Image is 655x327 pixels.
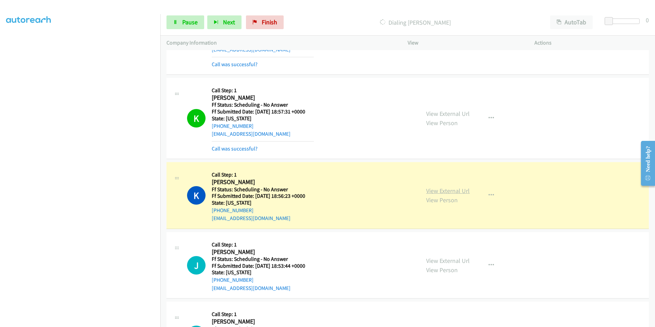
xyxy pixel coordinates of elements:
[212,241,314,248] h5: Call Step: 1
[212,123,254,129] a: [PHONE_NUMBER]
[262,18,277,26] span: Finish
[166,15,204,29] a: Pause
[212,131,291,137] a: [EMAIL_ADDRESS][DOMAIN_NAME]
[212,145,258,152] a: Call was successful?
[187,109,206,128] h1: K
[212,285,291,291] a: [EMAIL_ADDRESS][DOMAIN_NAME]
[212,94,314,102] h2: [PERSON_NAME]
[212,311,314,318] h5: Call Step: 1
[212,256,314,263] h5: Ff Status: Scheduling - No Answer
[212,199,314,206] h5: State: [US_STATE]
[426,119,458,127] a: View Person
[212,186,314,193] h5: Ff Status: Scheduling - No Answer
[212,207,254,214] a: [PHONE_NUMBER]
[6,0,160,326] iframe: Dialpad
[212,318,314,326] h2: [PERSON_NAME]
[212,171,314,178] h5: Call Step: 1
[212,269,314,276] h5: State: [US_STATE]
[207,15,242,29] button: Next
[166,39,395,47] p: Company Information
[550,15,593,29] button: AutoTab
[534,39,649,47] p: Actions
[246,15,284,29] a: Finish
[426,187,470,195] a: View External Url
[212,178,314,186] h2: [PERSON_NAME]
[212,101,314,108] h5: Ff Status: Scheduling - No Answer
[608,19,640,24] div: Delay between calls (in seconds)
[426,110,470,118] a: View External Url
[212,193,314,199] h5: Ff Submitted Date: [DATE] 18:56:23 +0000
[212,61,258,68] a: Call was successful?
[635,136,655,191] iframe: Resource Center
[212,108,314,115] h5: Ff Submitted Date: [DATE] 18:57:31 +0000
[187,256,206,275] h1: J
[426,196,458,204] a: View Person
[212,277,254,283] a: [PHONE_NUMBER]
[212,263,314,269] h5: Ff Submitted Date: [DATE] 18:53:44 +0000
[187,186,206,205] h1: K
[212,87,314,94] h5: Call Step: 1
[182,18,198,26] span: Pause
[408,39,522,47] p: View
[426,257,470,265] a: View External Url
[212,248,314,256] h2: [PERSON_NAME]
[212,115,314,122] h5: State: [US_STATE]
[426,266,458,274] a: View Person
[223,18,235,26] span: Next
[212,215,291,221] a: [EMAIL_ADDRESS][DOMAIN_NAME]
[646,15,649,25] div: 0
[293,18,538,27] p: Dialing [PERSON_NAME]
[187,256,206,275] div: The call is yet to be attempted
